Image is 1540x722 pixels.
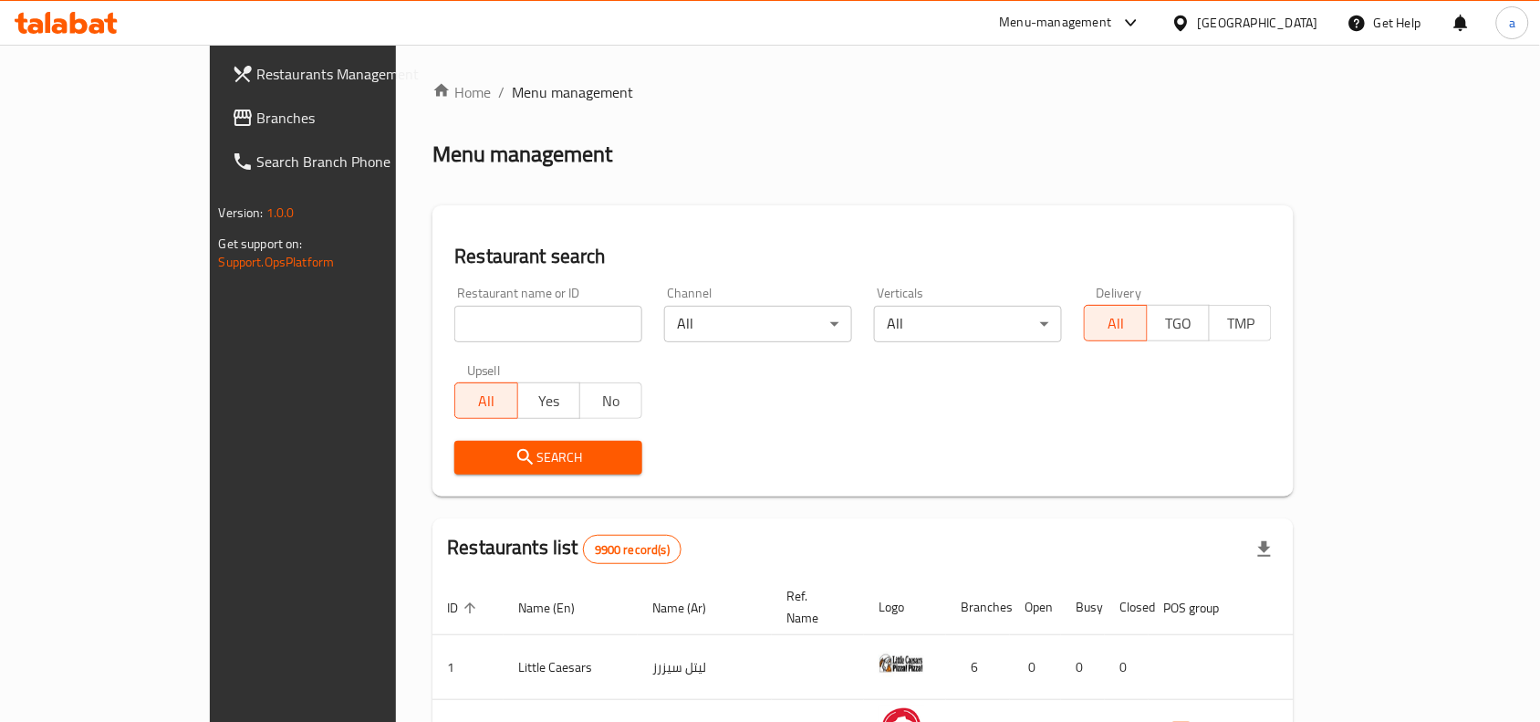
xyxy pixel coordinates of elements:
[454,382,517,419] button: All
[1147,305,1210,341] button: TGO
[469,446,628,469] span: Search
[1155,310,1202,337] span: TGO
[257,151,453,173] span: Search Branch Phone
[583,535,682,564] div: Total records count
[512,81,633,103] span: Menu management
[1061,635,1105,700] td: 0
[432,81,1294,103] nav: breadcrumb
[864,580,946,635] th: Logo
[579,382,642,419] button: No
[447,597,482,619] span: ID
[1097,287,1142,299] label: Delivery
[432,140,612,169] h2: Menu management
[525,388,573,414] span: Yes
[1010,580,1061,635] th: Open
[219,232,303,256] span: Get support on:
[1217,310,1264,337] span: TMP
[447,534,682,564] h2: Restaurants list
[1209,305,1272,341] button: TMP
[1163,597,1243,619] span: POS group
[217,96,467,140] a: Branches
[257,107,453,129] span: Branches
[463,388,510,414] span: All
[1000,12,1112,34] div: Menu-management
[217,140,467,183] a: Search Branch Phone
[517,382,580,419] button: Yes
[1243,528,1286,571] div: Export file
[219,201,264,225] span: Version:
[1092,310,1139,337] span: All
[498,81,505,103] li: /
[1509,13,1515,33] span: a
[257,63,453,85] span: Restaurants Management
[432,635,504,700] td: 1
[638,635,772,700] td: ليتل سيزرز
[584,541,681,559] span: 9900 record(s)
[786,585,842,629] span: Ref. Name
[454,306,642,342] input: Search for restaurant name or ID..
[664,306,852,342] div: All
[946,580,1010,635] th: Branches
[874,306,1062,342] div: All
[946,635,1010,700] td: 6
[467,364,501,377] label: Upsell
[266,201,295,225] span: 1.0.0
[879,641,924,686] img: Little Caesars
[588,388,635,414] span: No
[518,597,598,619] span: Name (En)
[504,635,638,700] td: Little Caesars
[454,243,1272,270] h2: Restaurant search
[219,250,335,274] a: Support.OpsPlatform
[1010,635,1061,700] td: 0
[1084,305,1147,341] button: All
[1198,13,1318,33] div: [GEOGRAPHIC_DATA]
[454,441,642,475] button: Search
[1105,635,1149,700] td: 0
[217,52,467,96] a: Restaurants Management
[652,597,730,619] span: Name (Ar)
[1105,580,1149,635] th: Closed
[1061,580,1105,635] th: Busy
